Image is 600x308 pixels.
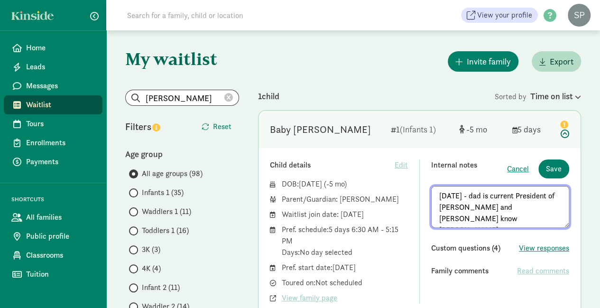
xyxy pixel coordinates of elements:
[512,123,550,136] div: 5 days
[213,121,231,132] span: Reset
[4,227,102,246] a: Public profile
[142,263,161,274] span: 4K (4)
[282,224,408,258] div: Pref. schedule: 5 days 6:30 AM - 5:15 PM Days: No day selected
[282,292,337,304] span: View family page
[142,225,189,236] span: Toddlers 1 (16)
[142,187,184,198] span: Infants 1 (35)
[4,76,102,95] a: Messages
[461,8,538,23] a: View your profile
[282,194,408,205] div: Parent/Guardian: [PERSON_NAME]
[126,90,239,105] input: Search list...
[26,99,95,111] span: Waitlist
[553,262,600,308] iframe: Chat Widget
[26,137,95,149] span: Enrollments
[125,120,182,134] div: Filters
[530,90,581,103] div: Time on list
[26,269,95,280] span: Tuition
[546,163,562,175] span: Save
[431,159,507,178] div: Internal notes
[400,124,436,135] span: (Infants 1)
[4,152,102,171] a: Payments
[4,57,102,76] a: Leads
[26,231,95,242] span: Public profile
[270,122,371,137] div: Baby Zygarlicke
[467,55,511,68] span: Invite family
[194,117,239,136] button: Reset
[4,38,102,57] a: Home
[26,212,95,223] span: All families
[4,114,102,133] a: Tours
[125,148,239,160] div: Age group
[258,90,495,103] div: 1 child
[477,9,532,21] span: View your profile
[26,80,95,92] span: Messages
[466,124,487,135] span: -5
[4,208,102,227] a: All families
[4,133,102,152] a: Enrollments
[550,55,573,68] span: Export
[519,243,569,254] button: View responses
[495,90,581,103] div: Sorted by
[121,6,388,25] input: Search for a family, child or location
[282,209,408,220] div: Waitlist join date: [DATE]
[391,123,452,136] div: 1
[448,51,518,72] button: Invite family
[431,243,519,254] div: Custom questions (4)
[431,265,517,277] div: Family comments
[538,159,569,178] button: Save
[507,163,529,175] button: Cancel
[4,265,102,284] a: Tuition
[517,265,569,277] span: Read comments
[282,277,408,289] div: Toured on: Not scheduled
[125,49,239,68] h1: My waitlist
[299,179,322,189] span: [DATE]
[282,262,408,273] div: Pref. start date: [DATE]
[26,42,95,54] span: Home
[142,168,203,179] span: All age groups (98)
[459,123,505,136] div: [object Object]
[395,159,408,171] span: Edit
[282,178,408,190] div: DOB: ( )
[26,250,95,261] span: Classrooms
[270,159,395,171] div: Child details
[142,206,191,217] span: Waddlers 1 (11)
[326,179,344,189] span: -5
[532,51,581,72] button: Export
[142,244,160,255] span: 3K (3)
[26,156,95,168] span: Payments
[26,118,95,130] span: Tours
[4,246,102,265] a: Classrooms
[4,95,102,114] a: Waitlist
[26,61,95,73] span: Leads
[142,282,180,293] span: Infant 2 (11)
